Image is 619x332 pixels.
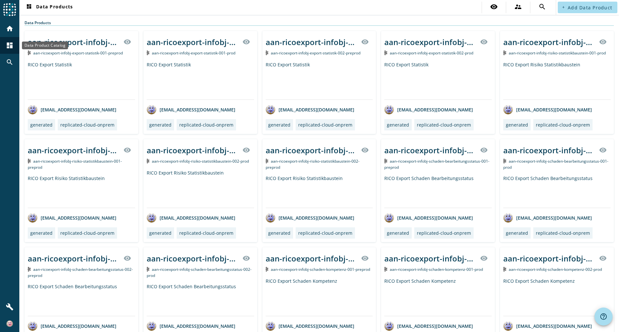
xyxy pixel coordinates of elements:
[266,321,275,331] img: avatar
[384,253,476,264] div: aan-ricoexport-infobj-schaden-kompetenz-001-_stage_
[384,51,387,55] img: Kafka Topic: aan-ricoexport-infobj-export-statistik-002-prod
[503,159,506,163] img: Kafka Topic: aan-ricoexport-infobj-schaden-bearbeitungsstatus-001-prod
[503,62,611,100] div: RICO Export Risiko Statistikbaustein
[6,42,14,49] mat-icon: dashboard
[558,2,617,13] button: Add Data Product
[600,313,607,320] mat-icon: help_outline
[384,159,387,163] img: Kafka Topic: aan-ricoexport-infobj-schaden-bearbeitungsstatus-001-preprod
[25,4,73,11] span: Data Products
[384,278,492,316] div: RICO Export Schaden Kompetenz
[28,283,135,316] div: RICO Export Schaden Bearbeitungsstatus
[3,3,16,16] img: spoud-logo.svg
[503,37,595,47] div: aan-ricoexport-infobj-risiko-statistikbaustein-001-_stage_
[271,50,360,56] span: Kafka Topic: aan-ricoexport-infobj-export-statistik-002-preprod
[23,2,75,13] button: Data Products
[147,267,150,271] img: Kafka Topic: aan-ricoexport-infobj-schaden-bearbeitungsstatus-002-prod
[538,3,546,11] mat-icon: search
[384,105,473,114] div: [EMAIL_ADDRESS][DOMAIN_NAME]
[503,105,513,114] img: avatar
[390,50,473,56] span: Kafka Topic: aan-ricoexport-infobj-export-statistik-002-prod
[123,38,131,46] mat-icon: visibility
[384,321,394,331] img: avatar
[266,213,354,223] div: [EMAIL_ADDRESS][DOMAIN_NAME]
[298,122,352,128] div: replicated-cloud-onprem
[28,213,37,223] img: avatar
[147,213,156,223] img: avatar
[242,146,250,154] mat-icon: visibility
[28,37,120,47] div: aan-ricoexport-infobj-export-statistik-001-_stage_
[384,37,476,47] div: aan-ricoexport-infobj-export-statistik-002-_stage_
[147,253,239,264] div: aan-ricoexport-infobj-schaden-bearbeitungsstatus-002-_stage_
[179,122,233,128] div: replicated-cloud-onprem
[147,105,156,114] img: avatar
[149,122,172,128] div: generated
[6,303,14,311] mat-icon: build
[268,230,290,236] div: generated
[480,146,488,154] mat-icon: visibility
[390,267,483,272] span: Kafka Topic: aan-ricoexport-infobj-schaden-kompetenz-001-prod
[147,145,239,156] div: aan-ricoexport-infobj-risiko-statistikbaustein-002-_stage_
[28,105,37,114] img: avatar
[266,158,360,170] span: Kafka Topic: aan-ricoexport-infobj-risiko-statistikbaustein-002-preprod
[266,145,358,156] div: aan-ricoexport-infobj-risiko-statistikbaustein-002-_stage_
[152,158,249,164] span: Kafka Topic: aan-ricoexport-infobj-risiko-statistikbaustein-002-prod
[361,38,369,46] mat-icon: visibility
[28,105,116,114] div: [EMAIL_ADDRESS][DOMAIN_NAME]
[506,122,528,128] div: generated
[384,321,473,331] div: [EMAIL_ADDRESS][DOMAIN_NAME]
[503,321,513,331] img: avatar
[361,254,369,262] mat-icon: visibility
[6,320,13,327] img: e1c89a595bf15ecf1c82e381c30a2d29
[384,267,387,271] img: Kafka Topic: aan-ricoexport-infobj-schaden-kompetenz-001-prod
[599,38,607,46] mat-icon: visibility
[361,146,369,154] mat-icon: visibility
[28,321,37,331] img: avatar
[6,58,14,66] mat-icon: search
[30,230,53,236] div: generated
[266,253,358,264] div: aan-ricoexport-infobj-schaden-kompetenz-001-_stage_
[503,213,513,223] img: avatar
[28,158,122,170] span: Kafka Topic: aan-ricoexport-infobj-risiko-statistikbaustein-001-preprod
[147,283,254,316] div: RICO Export Schaden Bearbeitungsstatus
[384,213,473,223] div: [EMAIL_ADDRESS][DOMAIN_NAME]
[266,321,354,331] div: [EMAIL_ADDRESS][DOMAIN_NAME]
[271,267,370,272] span: Kafka Topic: aan-ricoexport-infobj-schaden-kompetenz-001-preprod
[28,213,116,223] div: [EMAIL_ADDRESS][DOMAIN_NAME]
[147,159,150,163] img: Kafka Topic: aan-ricoexport-infobj-risiko-statistikbaustein-002-prod
[503,253,595,264] div: aan-ricoexport-infobj-schaden-kompetenz-002-_stage_
[266,51,269,55] img: Kafka Topic: aan-ricoexport-infobj-export-statistik-002-preprod
[503,145,595,156] div: aan-ricoexport-infobj-schaden-bearbeitungsstatus-001-_stage_
[599,146,607,154] mat-icon: visibility
[536,122,590,128] div: replicated-cloud-onprem
[266,159,269,163] img: Kafka Topic: aan-ricoexport-infobj-risiko-statistikbaustein-002-preprod
[503,213,592,223] div: [EMAIL_ADDRESS][DOMAIN_NAME]
[503,321,592,331] div: [EMAIL_ADDRESS][DOMAIN_NAME]
[503,158,608,170] span: Kafka Topic: aan-ricoexport-infobj-schaden-bearbeitungsstatus-001-prod
[384,145,476,156] div: aan-ricoexport-infobj-schaden-bearbeitungsstatus-001-_stage_
[147,321,235,331] div: [EMAIL_ADDRESS][DOMAIN_NAME]
[30,122,53,128] div: generated
[147,321,156,331] img: avatar
[266,62,373,100] div: RICO Export Statistik
[22,42,68,49] div: Data Product Catalog
[25,4,33,11] mat-icon: dashboard
[509,267,602,272] span: Kafka Topic: aan-ricoexport-infobj-schaden-kompetenz-002-prod
[298,230,352,236] div: replicated-cloud-onprem
[147,37,239,47] div: aan-ricoexport-infobj-export-statistik-001-_stage_
[33,50,123,56] span: Kafka Topic: aan-ricoexport-infobj-export-statistik-001-preprod
[242,38,250,46] mat-icon: visibility
[123,254,131,262] mat-icon: visibility
[28,175,135,208] div: RICO Export Risiko Statistikbaustein
[503,51,506,55] img: Kafka Topic: aan-ricoexport-infobj-risiko-statistikbaustein-001-prod
[506,230,528,236] div: generated
[384,105,394,114] img: avatar
[6,25,14,33] mat-icon: home
[60,230,114,236] div: replicated-cloud-onprem
[384,213,394,223] img: avatar
[28,159,31,163] img: Kafka Topic: aan-ricoexport-infobj-risiko-statistikbaustein-001-preprod
[387,230,409,236] div: generated
[152,50,235,56] span: Kafka Topic: aan-ricoexport-infobj-export-statistik-001-prod
[147,170,254,208] div: RICO Export Risiko Statistikbaustein
[417,230,471,236] div: replicated-cloud-onprem
[179,230,233,236] div: replicated-cloud-onprem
